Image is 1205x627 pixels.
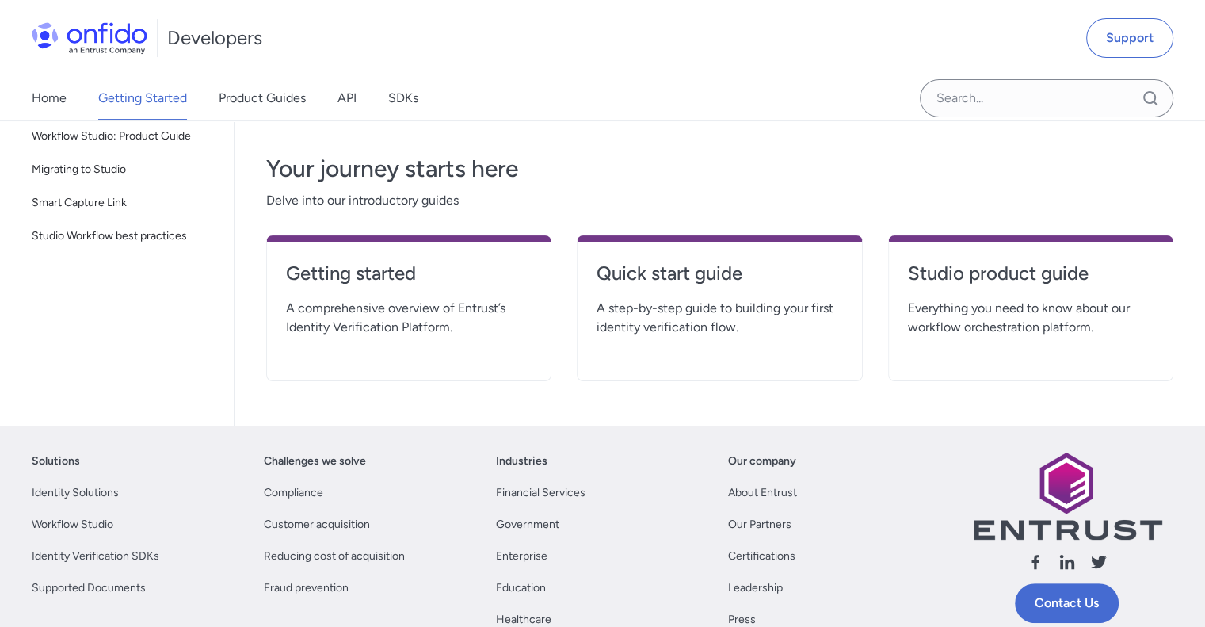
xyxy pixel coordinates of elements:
a: Our company [728,452,796,471]
h3: Your journey starts here [266,153,1173,185]
h4: Studio product guide [908,261,1154,286]
a: Getting started [286,261,532,299]
span: Studio Workflow best practices [32,227,215,246]
a: Challenges we solve [264,452,366,471]
a: Workflow Studio: Product Guide [25,120,221,152]
svg: Follow us X (Twitter) [1089,552,1108,572]
a: Supported Documents [32,579,146,598]
a: Product Guides [219,76,306,120]
a: Compliance [264,484,323,503]
span: A step-by-step guide to building your first identity verification flow. [597,299,842,337]
a: Support [1086,18,1173,58]
span: Everything you need to know about our workflow orchestration platform. [908,299,1154,337]
h4: Quick start guide [597,261,842,286]
img: Entrust logo [972,452,1162,540]
svg: Follow us facebook [1026,552,1045,572]
a: Our Partners [728,515,791,534]
a: Financial Services [496,484,585,503]
span: Delve into our introductory guides [266,191,1173,210]
a: Follow us facebook [1026,552,1045,577]
h4: Getting started [286,261,532,286]
a: Quick start guide [597,261,842,299]
span: Migrating to Studio [32,160,215,179]
h1: Developers [167,25,262,51]
a: Certifications [728,547,795,566]
a: Education [496,579,546,598]
a: Identity Verification SDKs [32,547,159,566]
a: Workflow Studio [32,515,113,534]
a: Follow us linkedin [1058,552,1077,577]
a: Studio Workflow best practices [25,220,221,252]
a: Fraud prevention [264,579,349,598]
a: Enterprise [496,547,547,566]
a: Solutions [32,452,80,471]
a: Follow us X (Twitter) [1089,552,1108,577]
a: Identity Solutions [32,484,119,503]
a: Contact Us [1015,583,1119,623]
a: Studio product guide [908,261,1154,299]
a: Migrating to Studio [25,154,221,185]
img: Onfido Logo [32,22,147,54]
a: Customer acquisition [264,515,370,534]
a: Getting Started [98,76,187,120]
a: Smart Capture Link [25,187,221,219]
span: Workflow Studio: Product Guide [32,127,215,146]
a: Reducing cost of acquisition [264,547,405,566]
a: Leadership [728,579,783,598]
span: A comprehensive overview of Entrust’s Identity Verification Platform. [286,299,532,337]
a: Government [496,515,559,534]
a: Industries [496,452,547,471]
input: Onfido search input field [920,79,1173,117]
a: Home [32,76,67,120]
a: About Entrust [728,484,797,503]
svg: Follow us linkedin [1058,552,1077,572]
span: Smart Capture Link [32,193,215,212]
a: API [337,76,357,120]
a: SDKs [388,76,418,120]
